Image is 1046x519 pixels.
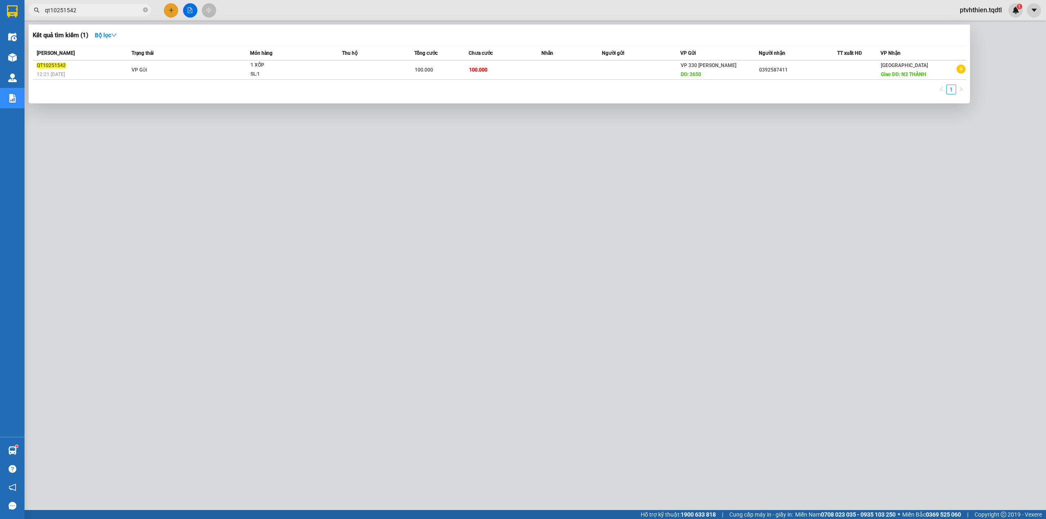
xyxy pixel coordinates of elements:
[959,87,963,92] span: right
[37,63,66,68] span: QT10251542
[957,65,966,74] span: plus-circle
[759,50,785,56] span: Người nhận
[250,70,312,79] div: SL: 1
[111,32,117,38] span: down
[250,61,312,70] div: 1 XỐP
[16,445,18,447] sup: 1
[9,483,16,491] span: notification
[947,85,956,94] a: 1
[250,50,273,56] span: Món hàng
[7,5,18,18] img: logo-vxr
[759,66,837,74] div: 0392587411
[8,33,17,41] img: warehouse-icon
[939,87,944,92] span: left
[681,63,736,68] span: VP 330 [PERSON_NAME]
[881,72,926,77] span: Giao DĐ: N3 THÀNH
[132,50,154,56] span: Trạng thái
[469,50,493,56] span: Chưa cước
[33,31,88,40] h3: Kết quả tìm kiếm ( 1 )
[414,50,438,56] span: Tổng cước
[936,85,946,94] li: Previous Page
[680,50,696,56] span: VP Gửi
[9,502,16,510] span: message
[956,85,966,94] button: right
[602,50,624,56] span: Người gửi
[415,67,433,73] span: 100.000
[8,94,17,103] img: solution-icon
[45,6,141,15] input: Tìm tên, số ĐT hoặc mã đơn
[95,32,117,38] strong: Bộ lọc
[88,29,123,42] button: Bộ lọcdown
[956,85,966,94] li: Next Page
[8,446,17,455] img: warehouse-icon
[469,67,487,73] span: 100.000
[37,50,75,56] span: [PERSON_NAME]
[37,72,65,77] span: 12:21 [DATE]
[837,50,862,56] span: TT xuất HĐ
[132,67,147,73] span: VP Gửi
[8,53,17,62] img: warehouse-icon
[9,465,16,473] span: question-circle
[143,7,148,12] span: close-circle
[936,85,946,94] button: left
[143,7,148,14] span: close-circle
[342,50,358,56] span: Thu hộ
[34,7,40,13] span: search
[881,50,901,56] span: VP Nhận
[881,63,928,68] span: [GEOGRAPHIC_DATA]
[541,50,553,56] span: Nhãn
[8,74,17,82] img: warehouse-icon
[681,72,702,77] span: DĐ: 2650
[946,85,956,94] li: 1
